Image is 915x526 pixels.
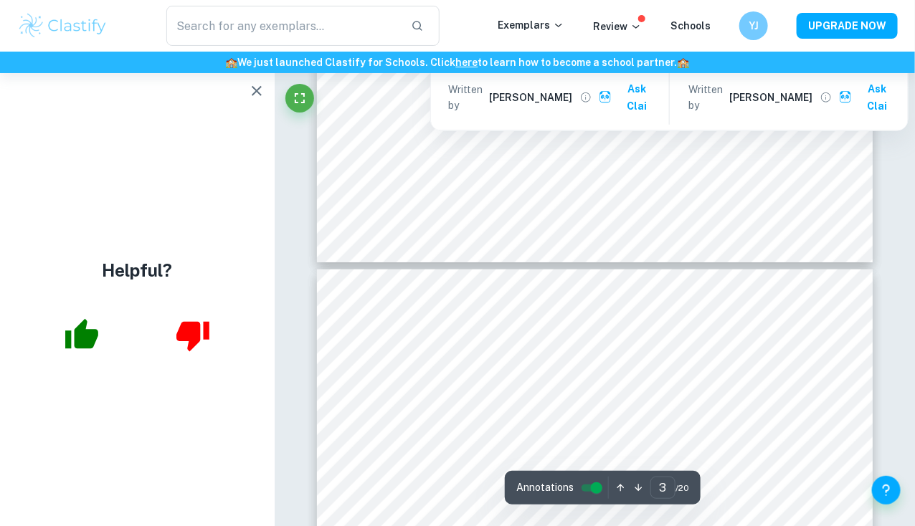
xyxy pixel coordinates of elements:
[872,476,901,505] button: Help and Feedback
[516,480,574,495] span: Annotations
[3,54,912,70] h6: We just launched Clastify for Schools. Click to learn how to become a school partner.
[166,6,399,46] input: Search for any exemplars...
[816,87,836,107] button: View full profile
[596,76,662,119] button: Ask Clai
[599,90,612,104] img: clai.svg
[797,13,898,39] button: UPGRADE NOW
[839,90,853,104] img: clai.svg
[688,82,727,113] p: Written by
[576,87,596,107] button: View full profile
[670,20,711,32] a: Schools
[17,11,108,40] img: Clastify logo
[746,18,762,34] h6: YJ
[456,57,478,68] a: here
[102,257,172,283] h4: Helpful?
[730,90,813,105] h6: [PERSON_NAME]
[490,90,573,105] h6: [PERSON_NAME]
[498,17,564,33] p: Exemplars
[593,19,642,34] p: Review
[285,84,314,113] button: Fullscreen
[836,76,902,119] button: Ask Clai
[739,11,768,40] button: YJ
[675,482,689,494] span: / 20
[678,57,690,68] span: 🏫
[448,82,487,113] p: Written by
[226,57,238,68] span: 🏫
